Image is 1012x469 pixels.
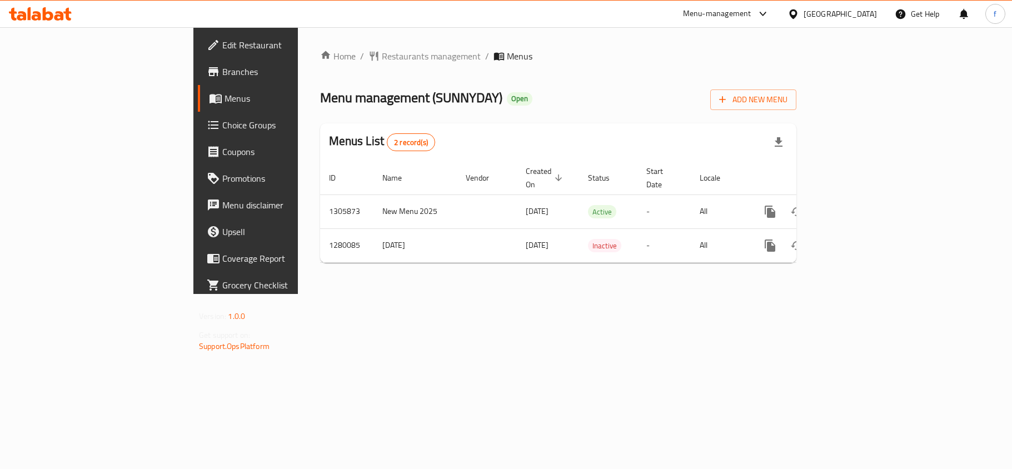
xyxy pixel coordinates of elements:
button: more [757,232,784,259]
h2: Menus List [329,133,435,151]
span: Open [507,94,532,103]
span: f [994,8,996,20]
span: Choice Groups [222,118,353,132]
span: 2 record(s) [387,137,435,148]
a: Edit Restaurant [198,32,362,58]
button: Change Status [784,198,810,225]
span: Coverage Report [222,252,353,265]
span: Restaurants management [382,49,481,63]
span: Add New Menu [719,93,787,107]
span: Grocery Checklist [222,278,353,292]
span: Inactive [588,240,621,252]
span: [DATE] [526,238,549,252]
a: Grocery Checklist [198,272,362,298]
a: Menu disclaimer [198,192,362,218]
button: Add New Menu [710,89,796,110]
span: 1.0.0 [228,309,245,323]
td: - [637,194,691,228]
span: Start Date [646,164,677,191]
span: Menus [225,92,353,105]
span: Edit Restaurant [222,38,353,52]
span: Status [588,171,624,184]
a: Branches [198,58,362,85]
td: All [691,228,748,262]
table: enhanced table [320,161,873,263]
button: more [757,198,784,225]
a: Coupons [198,138,362,165]
button: Change Status [784,232,810,259]
a: Restaurants management [368,49,481,63]
span: Menu management ( SUNNYDAY ) [320,85,502,110]
li: / [485,49,489,63]
div: Active [588,205,616,218]
span: Locale [700,171,735,184]
span: Menu disclaimer [222,198,353,212]
div: Menu-management [683,7,751,21]
div: [GEOGRAPHIC_DATA] [804,8,877,20]
td: New Menu 2025 [373,194,457,228]
td: All [691,194,748,228]
span: Name [382,171,416,184]
td: [DATE] [373,228,457,262]
a: Support.OpsPlatform [199,339,270,353]
span: Created On [526,164,566,191]
span: Promotions [222,172,353,185]
span: Version: [199,309,226,323]
a: Upsell [198,218,362,245]
span: Menus [507,49,532,63]
span: Active [588,206,616,218]
span: [DATE] [526,204,549,218]
span: Coupons [222,145,353,158]
a: Menus [198,85,362,112]
th: Actions [748,161,873,195]
a: Promotions [198,165,362,192]
span: ID [329,171,350,184]
div: Total records count [387,133,435,151]
span: Vendor [466,171,503,184]
div: Open [507,92,532,106]
span: Branches [222,65,353,78]
td: - [637,228,691,262]
span: Upsell [222,225,353,238]
a: Coverage Report [198,245,362,272]
span: Get support on: [199,328,250,342]
a: Choice Groups [198,112,362,138]
div: Export file [765,129,792,156]
nav: breadcrumb [320,49,796,63]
